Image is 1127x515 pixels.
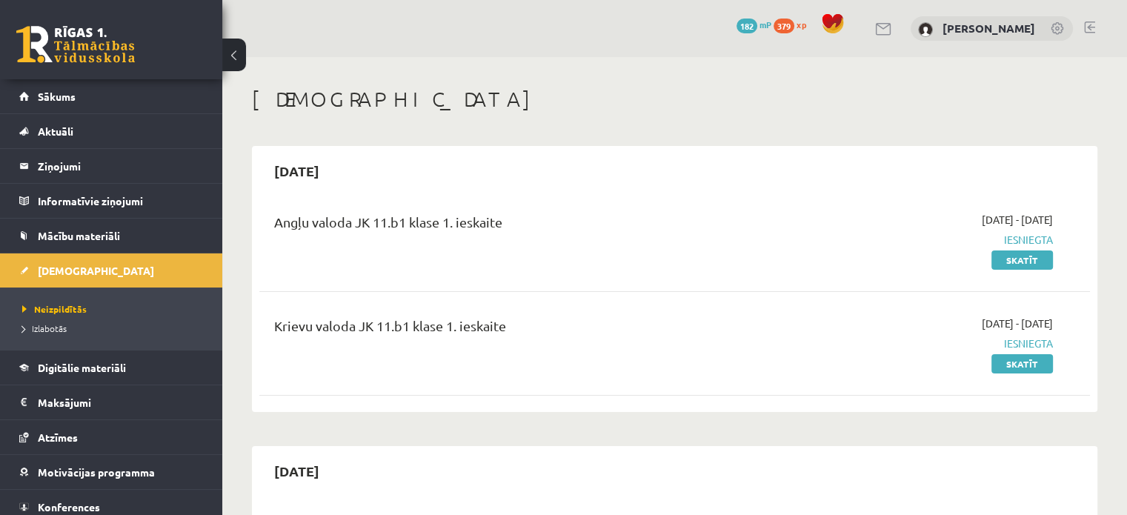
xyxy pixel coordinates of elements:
a: Sākums [19,79,204,113]
div: Angļu valoda JK 11.b1 klase 1. ieskaite [274,212,786,239]
a: Skatīt [991,250,1053,270]
a: Digitālie materiāli [19,350,204,385]
span: [DATE] - [DATE] [982,316,1053,331]
legend: Maksājumi [38,385,204,419]
img: Marta Broka [918,22,933,37]
span: Digitālie materiāli [38,361,126,374]
h2: [DATE] [259,153,334,188]
a: Aktuāli [19,114,204,148]
span: mP [759,19,771,30]
h2: [DATE] [259,453,334,488]
a: [DEMOGRAPHIC_DATA] [19,253,204,288]
a: [PERSON_NAME] [943,21,1035,36]
a: Motivācijas programma [19,455,204,489]
span: Konferences [38,500,100,514]
span: 379 [774,19,794,33]
span: xp [797,19,806,30]
a: Ziņojumi [19,149,204,183]
span: Sākums [38,90,76,103]
a: Neizpildītās [22,302,207,316]
span: Iesniegta [808,336,1053,351]
a: Skatīt [991,354,1053,373]
span: Motivācijas programma [38,465,155,479]
span: 182 [737,19,757,33]
span: Iesniegta [808,232,1053,247]
a: Atzīmes [19,420,204,454]
a: Izlabotās [22,322,207,335]
span: Mācību materiāli [38,229,120,242]
span: [DEMOGRAPHIC_DATA] [38,264,154,277]
a: Rīgas 1. Tālmācības vidusskola [16,26,135,63]
legend: Informatīvie ziņojumi [38,184,204,218]
a: Informatīvie ziņojumi [19,184,204,218]
legend: Ziņojumi [38,149,204,183]
span: Izlabotās [22,322,67,334]
span: [DATE] - [DATE] [982,212,1053,227]
div: Krievu valoda JK 11.b1 klase 1. ieskaite [274,316,786,343]
a: Mācību materiāli [19,219,204,253]
a: 182 mP [737,19,771,30]
a: Maksājumi [19,385,204,419]
a: 379 xp [774,19,814,30]
h1: [DEMOGRAPHIC_DATA] [252,87,1097,112]
span: Atzīmes [38,431,78,444]
span: Neizpildītās [22,303,87,315]
span: Aktuāli [38,124,73,138]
